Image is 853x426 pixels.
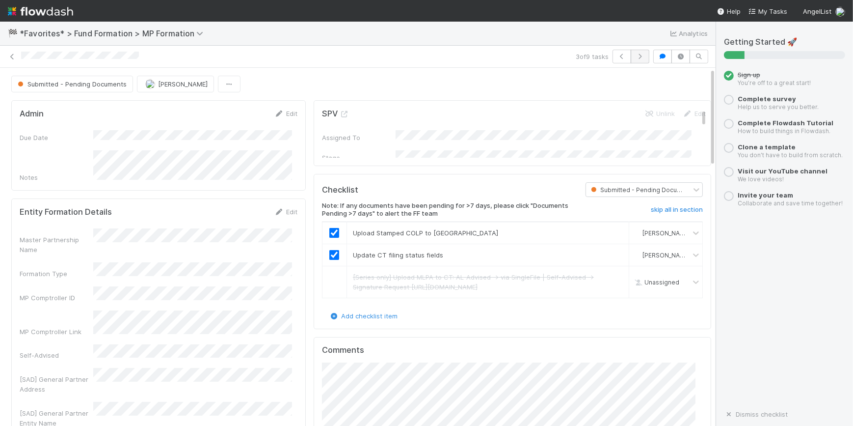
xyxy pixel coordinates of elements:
[20,327,93,337] div: MP Comptroller Link
[717,6,741,16] div: Help
[20,109,44,119] h5: Admin
[8,3,73,20] img: logo-inverted-e16ddd16eac7371096b0.svg
[145,79,155,89] img: avatar_b467e446-68e1-4310-82a7-76c532dc3f4b.png
[322,345,703,355] h5: Comments
[748,7,787,15] span: My Tasks
[20,133,93,142] div: Due Date
[20,235,93,255] div: Master Partnership Name
[738,71,760,79] span: Sign up
[20,350,93,360] div: Self-Advised
[353,229,498,237] span: Upload Stamped COLP to [GEOGRAPHIC_DATA]
[353,273,594,291] span: [Series only] Upload MLPA to CT: AL-Advised -> via SingleFile | Self-Advised -> Signature Request...
[633,229,641,237] img: avatar_892eb56c-5b5a-46db-bf0b-2a9023d0e8f8.png
[738,167,827,175] a: Visit our YouTube channel
[20,172,93,182] div: Notes
[322,109,349,119] h5: SPV
[651,206,703,214] h6: skip all in section
[738,175,784,183] small: We love videos!
[353,251,443,259] span: Update CT filing status fields
[651,206,703,218] a: skip all in section
[8,29,18,37] span: 🏁
[738,199,843,207] small: Collaborate and save time together!
[274,110,297,117] a: Edit
[644,110,675,117] a: Unlink
[683,110,706,117] a: Edit
[642,251,691,258] span: [PERSON_NAME]
[803,7,831,15] span: AngelList
[20,374,93,394] div: [SAD] General Partner Address
[322,185,358,195] h5: Checklist
[748,6,787,16] a: My Tasks
[322,133,396,142] div: Assigned To
[20,28,208,38] span: *Favorites* > Fund Formation > MP Formation
[633,251,641,259] img: avatar_892eb56c-5b5a-46db-bf0b-2a9023d0e8f8.png
[274,208,297,216] a: Edit
[738,151,843,159] small: You don’t have to build from scratch.
[20,269,93,279] div: Formation Type
[669,28,708,39] a: Analytics
[738,95,796,103] a: Complete survey
[642,229,691,236] span: [PERSON_NAME]
[738,119,833,127] a: Complete Flowdash Tutorial
[738,191,793,199] a: Invite your team
[724,37,845,47] h5: Getting Started 🚀
[20,207,112,217] h5: Entity Formation Details
[738,103,819,111] small: Help us to serve you better.
[158,80,208,88] span: [PERSON_NAME]
[322,153,396,163] div: Stage
[576,52,609,61] span: 3 of 9 tasks
[322,202,571,217] h6: Note: If any documents have been pending for >7 days, please click "Documents Pending >7 days" to...
[589,186,695,194] span: Submitted - Pending Documents
[20,293,93,303] div: MP Comptroller ID
[835,7,845,17] img: avatar_7d33b4c2-6dd7-4bf3-9761-6f087fa0f5c6.png
[329,312,398,320] a: Add checklist item
[738,79,811,86] small: You’re off to a great start!
[633,278,679,285] span: Unassigned
[738,127,830,135] small: How to build things in Flowdash.
[738,143,796,151] a: Clone a template
[137,76,214,92] button: [PERSON_NAME]
[724,410,788,418] a: Dismiss checklist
